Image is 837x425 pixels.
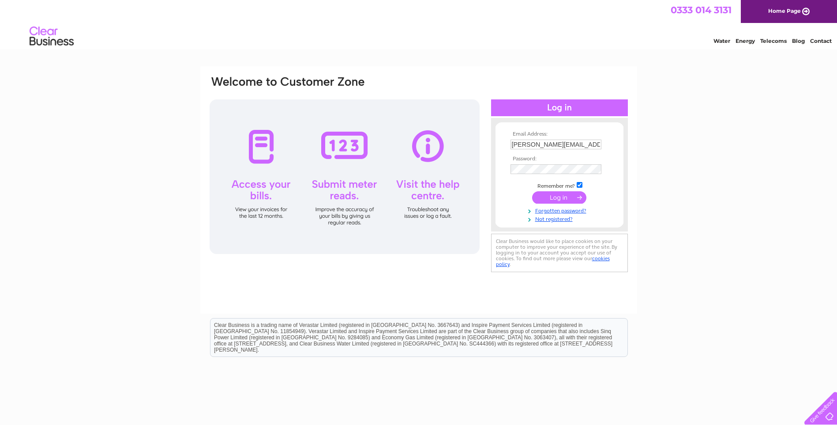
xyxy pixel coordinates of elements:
[810,38,832,44] a: Contact
[736,38,755,44] a: Energy
[496,255,610,267] a: cookies policy
[508,181,611,190] td: Remember me?
[510,214,611,223] a: Not registered?
[510,206,611,214] a: Forgotten password?
[491,234,628,272] div: Clear Business would like to place cookies on your computer to improve your experience of the sit...
[760,38,787,44] a: Telecoms
[671,4,732,15] a: 0333 014 3131
[29,23,74,50] img: logo.png
[508,131,611,137] th: Email Address:
[210,5,627,43] div: Clear Business is a trading name of Verastar Limited (registered in [GEOGRAPHIC_DATA] No. 3667643...
[713,38,730,44] a: Water
[508,156,611,162] th: Password:
[532,191,586,204] input: Submit
[792,38,805,44] a: Blog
